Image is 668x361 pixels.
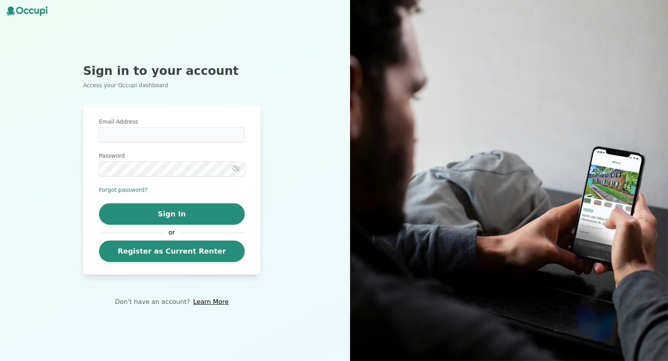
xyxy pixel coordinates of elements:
p: Access your Occupi dashboard [83,81,261,89]
h2: Sign in to your account [83,64,261,78]
a: Learn More [193,297,228,307]
button: Sign In [99,203,245,225]
a: Register as Current Renter [99,241,245,262]
label: Password [99,152,245,160]
button: Forgot password? [99,186,148,194]
p: Don't have an account? [115,297,190,307]
span: or [165,228,179,237]
label: Email Address [99,118,245,126]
